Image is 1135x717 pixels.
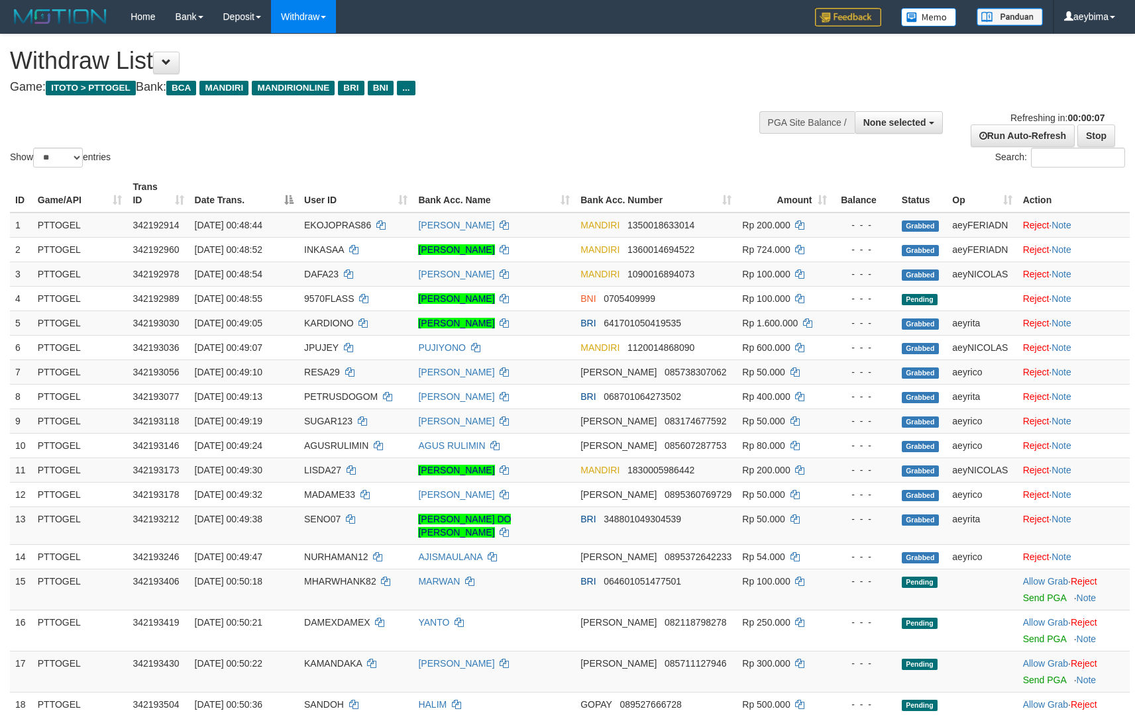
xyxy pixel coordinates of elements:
[575,175,737,213] th: Bank Acc. Number: activate to sort column ascending
[580,699,612,710] span: GOPAY
[580,416,657,426] span: [PERSON_NAME]
[418,367,494,377] a: [PERSON_NAME]
[1071,617,1097,628] a: Reject
[32,311,128,335] td: PTTOGEL
[1023,416,1050,426] a: Reject
[580,489,657,500] span: [PERSON_NAME]
[1031,148,1125,167] input: Search:
[1018,544,1130,569] td: ·
[896,175,947,213] th: Status
[1018,482,1130,506] td: ·
[133,318,179,328] span: 342193030
[1023,576,1071,587] span: ·
[195,367,262,377] span: [DATE] 00:49:10
[1052,318,1071,328] a: Note
[665,551,731,562] span: Copy 0895372642233 to clipboard
[32,262,128,286] td: PTTOGEL
[737,175,832,213] th: Amount: activate to sort column ascending
[304,342,339,353] span: JPUJEY
[1018,175,1130,213] th: Action
[418,699,447,710] a: HALIM
[902,294,938,305] span: Pending
[971,124,1075,147] a: Run Auto-Refresh
[10,7,111,26] img: MOTION_logo.png
[902,618,938,629] span: Pending
[580,342,620,353] span: MANDIRI
[815,8,881,26] img: Feedback.jpg
[195,391,262,402] span: [DATE] 00:49:13
[838,316,891,330] div: - - -
[10,262,32,286] td: 3
[418,342,466,353] a: PUJIYONO
[1052,293,1071,304] a: Note
[580,465,620,475] span: MANDIRI
[742,220,790,230] span: Rp 200.000
[304,465,341,475] span: LISDA27
[1023,617,1068,628] a: Allow Grab
[1018,335,1130,359] td: ·
[10,457,32,482] td: 11
[1018,311,1130,335] td: ·
[195,244,262,255] span: [DATE] 00:48:52
[1052,269,1071,279] a: Note
[133,269,179,279] span: 342192978
[1052,551,1071,562] a: Note
[418,551,482,562] a: AJISMAULANA
[10,175,32,213] th: ID
[1018,359,1130,384] td: ·
[902,659,938,670] span: Pending
[947,359,1017,384] td: aeyrico
[1023,244,1050,255] a: Reject
[902,514,939,526] span: Grabbed
[995,148,1125,167] label: Search:
[902,269,939,281] span: Grabbed
[1023,342,1050,353] a: Reject
[742,658,790,669] span: Rp 300.000
[947,311,1017,335] td: aeyrita
[1018,569,1130,610] td: ·
[742,416,785,426] span: Rp 50.000
[133,576,179,587] span: 342193406
[418,489,494,500] a: [PERSON_NAME]
[1071,699,1097,710] a: Reject
[1052,489,1071,500] a: Note
[1023,699,1068,710] a: Allow Grab
[580,220,620,230] span: MANDIRI
[901,8,957,26] img: Button%20Memo.svg
[604,576,681,587] span: Copy 064601051477501 to clipboard
[1023,465,1050,475] a: Reject
[1018,610,1130,651] td: ·
[1018,262,1130,286] td: ·
[10,237,32,262] td: 2
[1010,113,1105,123] span: Refreshing in:
[665,658,726,669] span: Copy 085711127946 to clipboard
[304,220,371,230] span: EKOJOPRAS86
[580,293,596,304] span: BNI
[1052,220,1071,230] a: Note
[742,244,790,255] span: Rp 724.000
[10,286,32,311] td: 4
[838,616,891,629] div: - - -
[1023,489,1050,500] a: Reject
[742,551,785,562] span: Rp 54.000
[1023,293,1050,304] a: Reject
[10,335,32,359] td: 6
[195,220,262,230] span: [DATE] 00:48:44
[32,335,128,359] td: PTTOGEL
[742,342,790,353] span: Rp 600.000
[133,367,179,377] span: 342193056
[10,384,32,408] td: 8
[10,213,32,238] td: 1
[32,433,128,457] td: PTTOGEL
[1023,391,1050,402] a: Reject
[304,367,340,377] span: RESA29
[304,293,354,304] span: 9570FLASS
[304,617,370,628] span: DAMEXDAMEX
[947,335,1017,359] td: aeyNICOLAS
[947,262,1017,286] td: aeyNICOLAS
[418,440,485,451] a: AGUS RULIMIN
[838,698,891,711] div: - - -
[418,293,494,304] a: [PERSON_NAME]
[195,576,262,587] span: [DATE] 00:50:18
[1023,220,1050,230] a: Reject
